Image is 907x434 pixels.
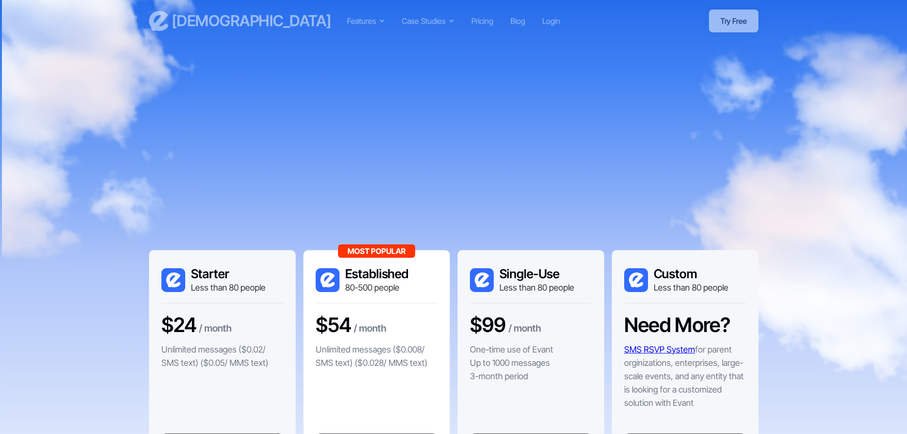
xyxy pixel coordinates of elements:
div: Most Popular [338,244,415,258]
a: SMS RSVP System [624,344,695,354]
div: Features [347,15,385,27]
p: One-time use of Evant Up to 1000 messages 3-month period [470,343,553,383]
h3: $99 [470,313,506,337]
div: / month [199,321,232,337]
h3: Established [345,266,409,282]
h3: Need More? [624,313,730,337]
p: Unlimited messages ($0.02/ SMS text) ($0.05/ MMS text) [161,343,283,370]
div: Case Studies [402,15,446,27]
h3: Custom [654,266,728,282]
div: / month [508,321,541,337]
div: Features [347,15,376,27]
h3: Single-Use [499,266,574,282]
div: / month [354,321,387,337]
div: Less than 80 people [654,282,728,293]
a: Pricing [471,15,493,27]
h3: [DEMOGRAPHIC_DATA] [172,11,331,30]
h3: Starter [191,266,266,282]
div: Case Studies [402,15,454,27]
p: for parent orginizations, enterprises, large-scale events, and any entity that is looking for a c... [624,343,746,410]
a: home [149,11,331,31]
p: Unlimited messages ($0.008/ SMS text) ($0.028/ MMS text) [316,343,438,370]
a: Blog [510,15,525,27]
h3: $54 [316,313,351,337]
div: Less than 80 people [191,282,266,293]
a: Try Free [709,10,758,32]
a: Login [542,15,560,27]
div: 80-500 people [345,282,409,293]
div: Less than 80 people [499,282,574,293]
h3: $24 [161,313,197,337]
